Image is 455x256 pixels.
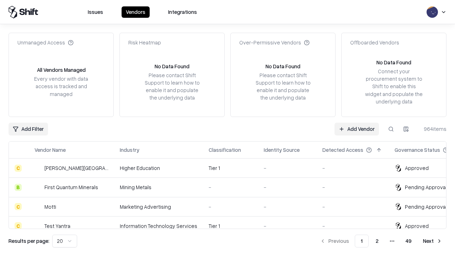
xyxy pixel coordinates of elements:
[84,6,107,18] button: Issues
[322,164,383,172] div: -
[120,146,139,154] div: Industry
[322,146,363,154] div: Detected Access
[209,203,252,210] div: -
[370,235,384,247] button: 2
[405,164,429,172] div: Approved
[32,75,91,97] div: Every vendor with data access is tracked and managed
[34,165,42,172] img: Reichman University
[209,222,252,230] div: Tier 1
[350,39,399,46] div: Offboarded Vendors
[264,146,300,154] div: Identity Source
[405,183,447,191] div: Pending Approval
[253,71,312,102] div: Please contact Shift Support to learn how to enable it and populate the underlying data
[15,222,22,229] div: C
[155,63,189,70] div: No Data Found
[239,39,310,46] div: Over-Permissive Vendors
[164,6,201,18] button: Integrations
[120,203,197,210] div: Marketing Advertising
[128,39,161,46] div: Risk Heatmap
[44,203,56,210] div: Motti
[322,183,383,191] div: -
[209,146,241,154] div: Classification
[120,164,197,172] div: Higher Education
[34,146,66,154] div: Vendor Name
[120,183,197,191] div: Mining Metals
[264,183,311,191] div: -
[400,235,417,247] button: 49
[44,164,108,172] div: [PERSON_NAME][GEOGRAPHIC_DATA]
[405,222,429,230] div: Approved
[122,6,150,18] button: Vendors
[34,184,42,191] img: First Quantum Minerals
[209,164,252,172] div: Tier 1
[322,203,383,210] div: -
[15,203,22,210] div: C
[395,146,440,154] div: Governance Status
[44,222,70,230] div: Test Yantra
[17,39,74,46] div: Unmanaged Access
[264,164,311,172] div: -
[209,183,252,191] div: -
[316,235,446,247] nav: pagination
[37,66,86,74] div: All Vendors Managed
[355,235,369,247] button: 1
[15,184,22,191] div: B
[364,68,423,105] div: Connect your procurement system to Shift to enable this widget and populate the underlying data
[419,235,446,247] button: Next
[44,183,98,191] div: First Quantum Minerals
[34,222,42,229] img: Test Yantra
[405,203,447,210] div: Pending Approval
[34,203,42,210] img: Motti
[418,125,446,133] div: 964 items
[143,71,202,102] div: Please contact Shift Support to learn how to enable it and populate the underlying data
[266,63,300,70] div: No Data Found
[264,222,311,230] div: -
[120,222,197,230] div: Information Technology Services
[322,222,383,230] div: -
[334,123,379,135] a: Add Vendor
[264,203,311,210] div: -
[15,165,22,172] div: C
[9,123,48,135] button: Add Filter
[9,237,49,245] p: Results per page:
[376,59,411,66] div: No Data Found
